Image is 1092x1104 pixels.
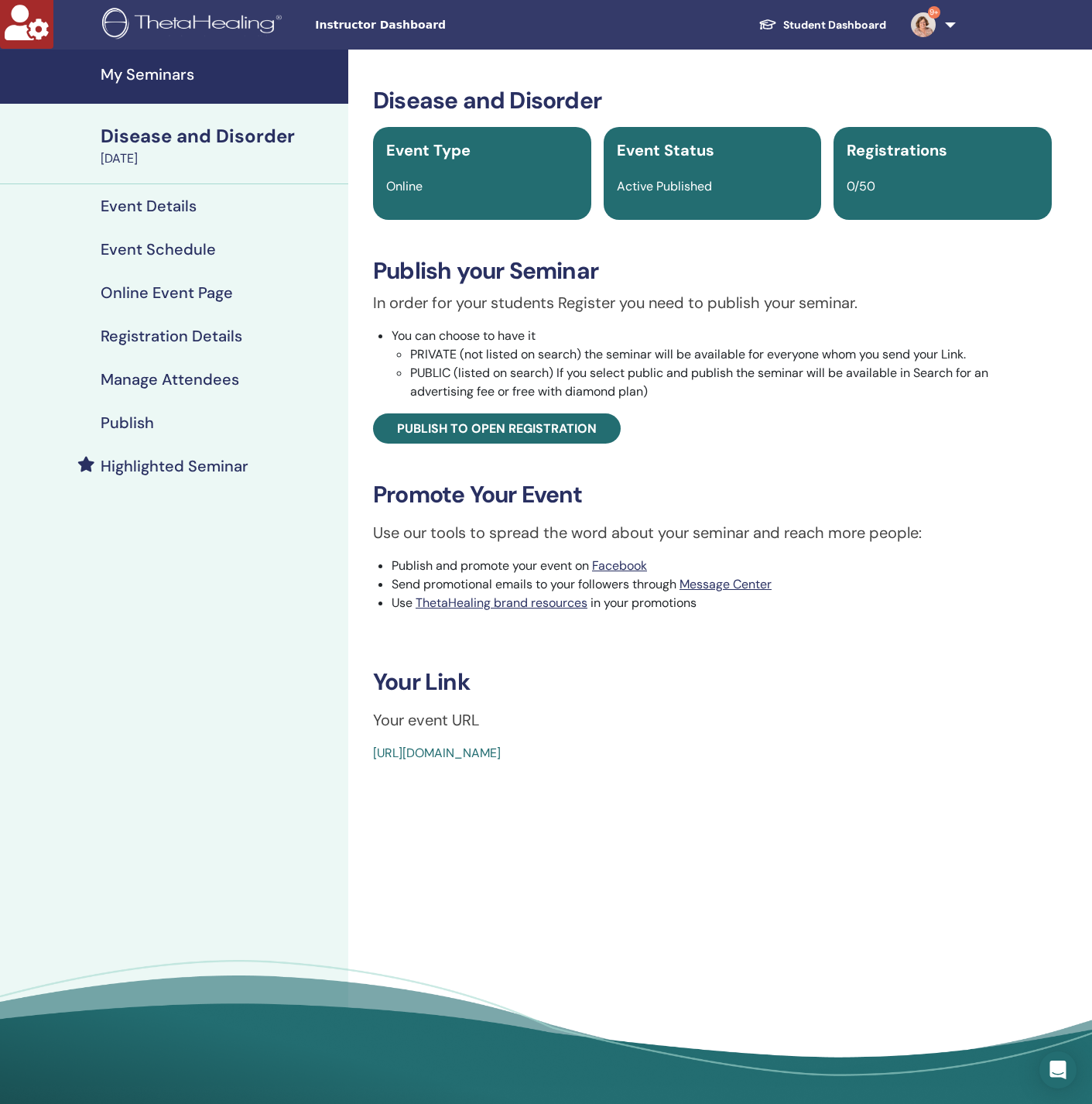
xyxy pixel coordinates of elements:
img: default.jpg [911,12,936,37]
a: Publish to open registration [373,413,621,444]
div: [DATE] [101,149,339,168]
h4: Event Details [101,197,197,215]
span: Online [386,178,423,194]
h4: Manage Attendees [101,370,239,389]
a: Student Dashboard [746,11,899,39]
p: Your event URL [373,708,1052,732]
span: Registrations [847,140,947,160]
span: Publish to open registration [397,420,597,437]
h4: Registration Details [101,327,242,345]
a: Facebook [592,557,647,574]
div: Disease and Disorder [101,123,339,149]
li: PRIVATE (not listed on search) the seminar will be available for everyone whom you send your Link. [410,345,1052,364]
p: In order for your students Register you need to publish your seminar. [373,291,1052,314]
span: 0/50 [847,178,875,194]
h4: Event Schedule [101,240,216,259]
h3: Your Link [373,668,1052,696]
h4: Highlighted Seminar [101,457,248,475]
li: Send promotional emails to your followers through [392,575,1052,594]
li: You can choose to have it [392,327,1052,401]
span: Event Status [617,140,714,160]
span: 9+ [928,6,940,19]
h3: Promote Your Event [373,481,1052,509]
a: [URL][DOMAIN_NAME] [373,745,501,761]
h3: Publish your Seminar [373,257,1052,285]
a: ThetaHealing brand resources [416,595,587,611]
span: Event Type [386,140,471,160]
p: Use our tools to spread the word about your seminar and reach more people: [373,521,1052,544]
a: Message Center [680,576,772,592]
img: graduation-cap-white.svg [758,18,777,31]
h4: Publish [101,413,154,432]
li: PUBLIC (listed on search) If you select public and publish the seminar will be available in Searc... [410,364,1052,401]
span: Active Published [617,178,712,194]
li: Use in your promotions [392,594,1052,612]
div: Open Intercom Messenger [1039,1051,1077,1089]
a: Disease and Disorder[DATE] [91,123,348,168]
img: logo.png [102,8,287,43]
h4: Online Event Page [101,283,233,302]
h4: My Seminars [101,65,339,84]
h3: Disease and Disorder [373,87,1052,115]
li: Publish and promote your event on [392,557,1052,575]
span: Instructor Dashboard [315,17,547,33]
